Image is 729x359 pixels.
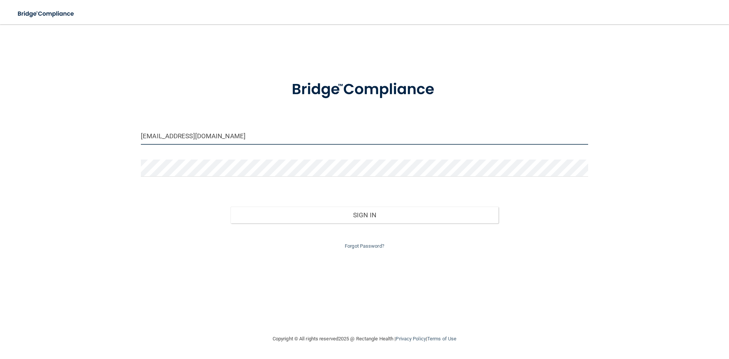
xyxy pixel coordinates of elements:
[276,70,453,109] img: bridge_compliance_login_screen.278c3ca4.svg
[345,243,384,249] a: Forgot Password?
[226,327,503,351] div: Copyright © All rights reserved 2025 @ Rectangle Health | |
[11,6,81,22] img: bridge_compliance_login_screen.278c3ca4.svg
[427,336,456,342] a: Terms of Use
[396,336,426,342] a: Privacy Policy
[141,128,588,145] input: Email
[230,207,499,223] button: Sign In
[598,305,720,335] iframe: Drift Widget Chat Controller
